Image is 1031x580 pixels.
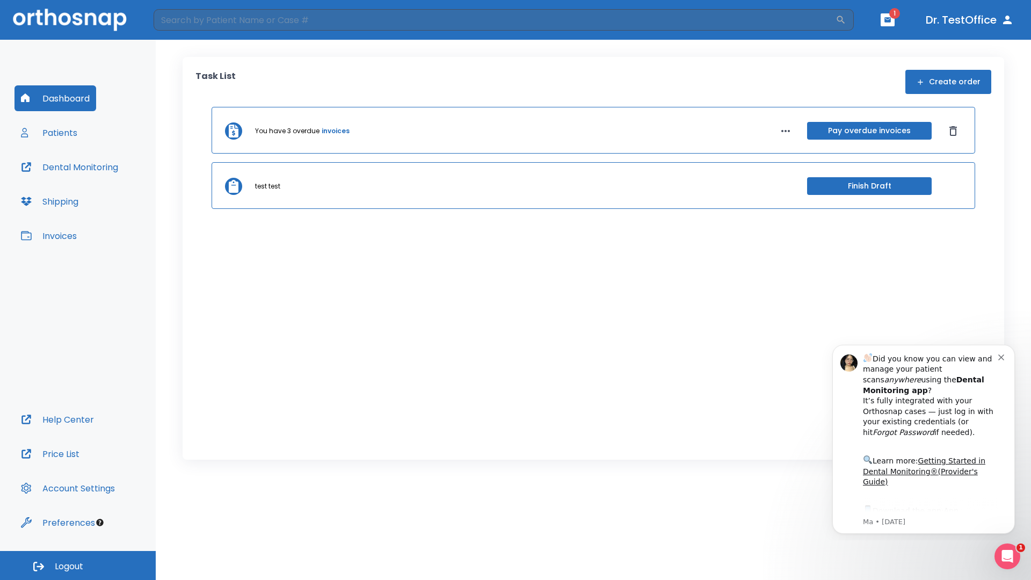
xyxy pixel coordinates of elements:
[47,171,142,191] a: App Store
[47,169,182,223] div: Download the app: | ​ Let us know if you need help getting started!
[14,85,96,111] button: Dashboard
[154,9,836,31] input: Search by Patient Name or Case #
[14,223,83,249] button: Invoices
[95,518,105,527] div: Tooltip anchor
[55,561,83,572] span: Logout
[889,8,900,19] span: 1
[322,126,350,136] a: invoices
[14,407,100,432] button: Help Center
[14,475,121,501] button: Account Settings
[945,122,962,140] button: Dismiss
[807,177,932,195] button: Finish Draft
[994,543,1020,569] iframe: Intercom live chat
[195,70,236,94] p: Task List
[255,126,320,136] p: You have 3 overdue
[14,441,86,467] button: Price List
[921,10,1018,30] button: Dr. TestOffice
[47,182,182,192] p: Message from Ma, sent 4w ago
[255,182,280,191] p: test test
[14,189,85,214] button: Shipping
[182,17,191,25] button: Dismiss notification
[807,122,932,140] button: Pay overdue invoices
[14,154,125,180] button: Dental Monitoring
[816,335,1031,540] iframe: Intercom notifications message
[14,120,84,146] button: Patients
[905,70,991,94] button: Create order
[13,9,127,31] img: Orthosnap
[1017,543,1025,552] span: 1
[14,510,101,535] button: Preferences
